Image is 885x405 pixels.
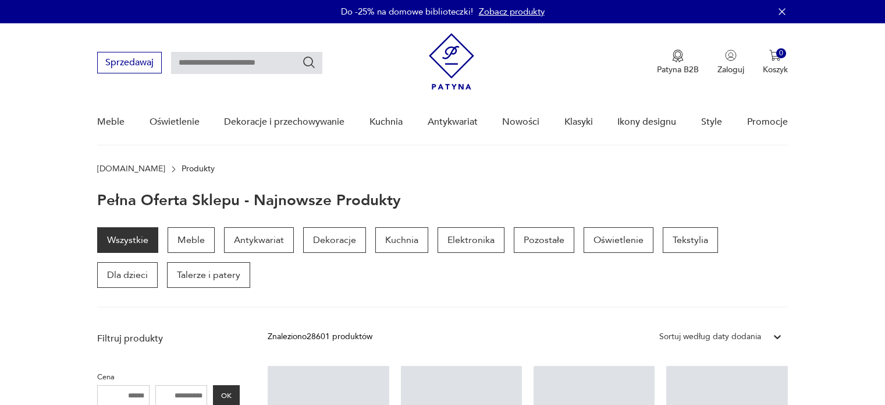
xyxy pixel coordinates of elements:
[725,50,737,61] img: Ikonka użytkownika
[657,64,699,75] p: Patyna B2B
[224,227,294,253] a: Antykwariat
[341,6,473,17] p: Do -25% na domowe biblioteczki!
[717,64,744,75] p: Zaloguj
[659,330,761,343] div: Sortuj według daty dodania
[97,262,158,288] a: Dla dzieci
[428,100,478,145] a: Antykwariat
[97,332,240,345] p: Filtruj produkty
[369,100,403,145] a: Kuchnia
[224,100,344,145] a: Dekoracje i przechowywanie
[717,50,744,75] button: Zaloguj
[584,227,653,253] a: Oświetlenie
[663,227,718,253] a: Tekstylia
[182,164,215,174] p: Produkty
[97,227,158,253] a: Wszystkie
[150,100,200,145] a: Oświetlenie
[429,33,474,90] img: Patyna - sklep z meblami i dekoracjami vintage
[747,100,788,145] a: Promocje
[502,100,539,145] a: Nowości
[657,50,699,75] a: Ikona medaluPatyna B2B
[97,52,162,73] button: Sprzedawaj
[776,48,786,58] div: 0
[268,330,372,343] div: Znaleziono 28601 produktów
[763,50,788,75] button: 0Koszyk
[97,100,125,145] a: Meble
[97,164,165,174] a: [DOMAIN_NAME]
[438,227,504,253] a: Elektronika
[672,50,684,62] img: Ikona medalu
[97,59,162,68] a: Sprzedawaj
[763,64,788,75] p: Koszyk
[514,227,574,253] a: Pozostałe
[168,227,215,253] a: Meble
[657,50,699,75] button: Patyna B2B
[97,371,240,383] p: Cena
[303,227,366,253] a: Dekoracje
[564,100,593,145] a: Klasyki
[97,192,401,209] h1: Pełna oferta sklepu - najnowsze produkty
[701,100,722,145] a: Style
[302,55,316,69] button: Szukaj
[375,227,428,253] a: Kuchnia
[167,262,250,288] a: Talerze i patery
[769,50,781,61] img: Ikona koszyka
[479,6,545,17] a: Zobacz produkty
[617,100,676,145] a: Ikony designu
